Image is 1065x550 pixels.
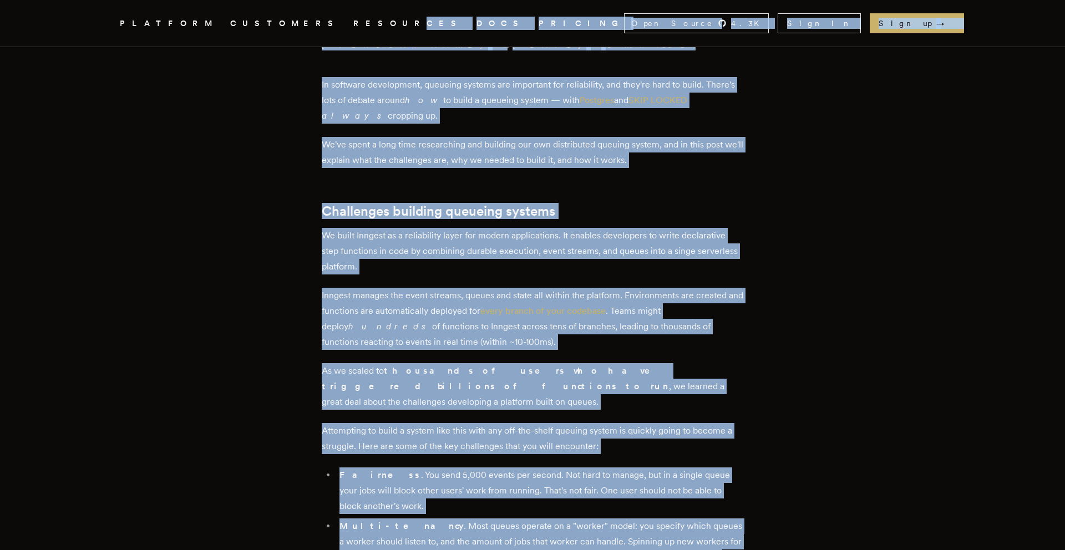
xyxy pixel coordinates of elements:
span: 4.3 K [731,18,766,29]
em: always [322,110,388,121]
span: → [936,18,955,29]
span: Open Source [631,18,713,29]
a: Postgres [580,95,614,105]
p: We've spent a long time researching and building our own distributed queuing system, and in this ... [322,137,743,168]
li: . You send 5,000 events per second. Not hard to manage, but in a single queue your jobs will bloc... [336,467,743,514]
button: RESOURCES [353,17,463,30]
em: how [405,95,443,105]
strong: Fairness [339,470,421,480]
a: PRICING [539,17,624,30]
p: As we scaled to , we learned a great deal about the challenges developing a platform built on que... [322,363,743,410]
button: PLATFORM [120,17,217,30]
a: every branch of your codebase [480,305,606,316]
a: CUSTOMERS [230,17,340,30]
strong: thousands of users who have triggered billions of functions to run [322,365,669,391]
a: SKIP LOCKED [628,95,687,105]
a: DOCS [476,17,525,30]
p: In software development, queueing systems are important for reliability, and they're hard to buil... [322,77,743,124]
p: Inngest manages the event streams, queues and state all within the platform. Environments are cre... [322,288,743,350]
a: Sign up [870,13,964,33]
strong: Multi-tenancy [339,521,464,531]
a: Sign In [778,13,861,33]
p: Attempting to build a system like this with any off-the-shelf queuing system is quickly going to ... [322,423,743,454]
p: We built Inngest as a reliability layer for modern applications. It enables developers to write d... [322,228,743,274]
em: hundreds [348,321,432,332]
h2: Challenges building queueing systems [322,203,743,219]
